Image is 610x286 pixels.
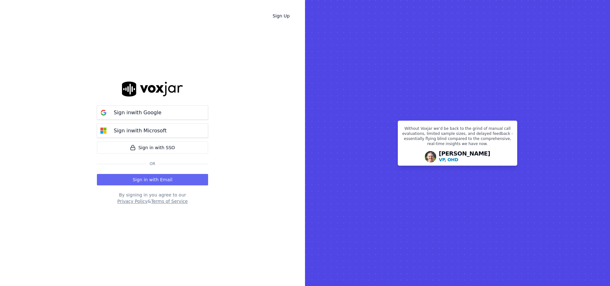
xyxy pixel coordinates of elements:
[151,198,187,204] button: Terms of Service
[97,124,110,137] img: microsoft Sign in button
[97,123,208,138] button: Sign inwith Microsoft
[439,156,458,163] p: VP, OHD
[268,10,295,22] a: Sign Up
[147,161,158,166] span: Or
[402,126,513,149] p: Without Voxjar we’d be back to the grind of manual call evaluations, limited sample sizes, and de...
[114,127,166,135] p: Sign in with Microsoft
[97,174,208,185] button: Sign in with Email
[122,82,183,96] img: logo
[114,109,161,116] p: Sign in with Google
[439,151,490,163] div: [PERSON_NAME]
[117,198,147,204] button: Privacy Policy
[425,151,436,163] img: Avatar
[97,106,110,119] img: google Sign in button
[97,142,208,154] a: Sign in with SSO
[97,192,208,204] div: By signing in you agree to our &
[97,105,208,120] button: Sign inwith Google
